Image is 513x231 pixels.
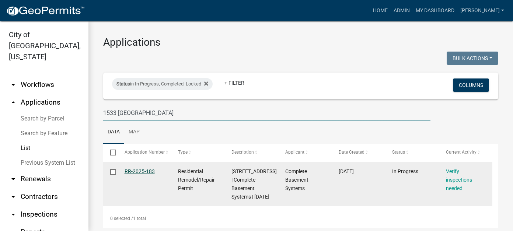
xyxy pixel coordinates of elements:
a: + Filter [219,76,250,90]
datatable-header-cell: Description [224,144,278,161]
span: Description [231,150,254,155]
span: In Progress [392,168,418,174]
h3: Applications [103,36,498,49]
datatable-header-cell: Date Created [332,144,385,161]
span: Applicant [285,150,304,155]
datatable-header-cell: Type [171,144,224,161]
datatable-header-cell: Current Activity [439,144,492,161]
datatable-header-cell: Applicant [278,144,332,161]
a: Data [103,120,124,144]
i: arrow_drop_down [9,210,18,219]
span: 1533 OAKWOOD AVE | Complete Basement Systems | 10/09/2025 [231,168,277,199]
div: 1 total [103,209,498,228]
a: Admin [391,4,413,18]
span: Date Created [339,150,364,155]
a: Verify inspections needed [446,168,472,191]
a: Map [124,120,144,144]
span: 0 selected / [110,216,133,221]
span: Current Activity [446,150,477,155]
i: arrow_drop_down [9,175,18,183]
a: [PERSON_NAME] [457,4,507,18]
button: Columns [453,78,489,92]
a: Home [370,4,391,18]
i: arrow_drop_down [9,80,18,89]
span: Status [116,81,130,87]
a: My Dashboard [413,4,457,18]
span: Residential Remodel/Repair Permit [178,168,215,191]
a: RR-2025-183 [125,168,155,174]
span: Type [178,150,188,155]
span: Complete Basement Systems [285,168,308,191]
input: Search for applications [103,105,430,120]
datatable-header-cell: Application Number [117,144,171,161]
datatable-header-cell: Status [385,144,439,161]
button: Bulk Actions [447,52,498,65]
i: arrow_drop_up [9,98,18,107]
span: Status [392,150,405,155]
i: arrow_drop_down [9,192,18,201]
span: 09/18/2025 [339,168,354,174]
div: in In Progress, Completed, Locked [112,78,213,90]
datatable-header-cell: Select [103,144,117,161]
span: Application Number [125,150,165,155]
